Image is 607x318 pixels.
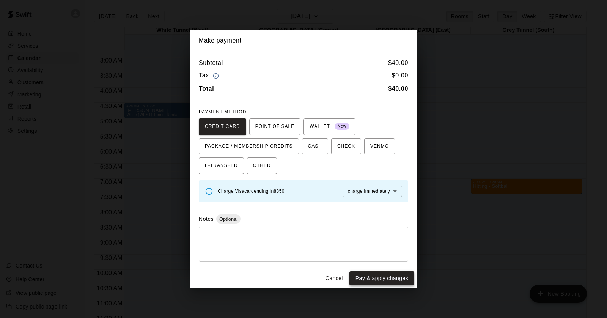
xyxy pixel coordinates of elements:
b: Total [199,85,214,92]
span: CASH [308,140,322,153]
span: PACKAGE / MEMBERSHIP CREDITS [205,140,293,153]
h6: $ 40.00 [388,58,408,68]
span: E-TRANSFER [205,160,238,172]
h6: Tax [199,71,221,81]
button: WALLET New [303,118,355,135]
button: PACKAGE / MEMBERSHIP CREDITS [199,138,299,155]
b: $ 40.00 [388,85,408,92]
button: CREDIT CARD [199,118,246,135]
span: Charge Visa card ending in 8850 [218,189,285,194]
span: VENMO [370,140,389,153]
button: OTHER [247,157,277,174]
button: E-TRANSFER [199,157,244,174]
h6: Subtotal [199,58,223,68]
span: WALLET [310,121,349,133]
span: Optional [216,216,241,222]
button: Pay & apply changes [349,271,414,285]
span: CREDIT CARD [205,121,240,133]
button: Cancel [322,271,346,285]
span: OTHER [253,160,271,172]
button: POINT OF SALE [249,118,300,135]
span: New [335,121,349,132]
span: PAYMENT METHOD [199,109,246,115]
span: POINT OF SALE [255,121,294,133]
button: VENMO [364,138,395,155]
label: Notes [199,216,214,222]
span: CHECK [337,140,355,153]
h6: $ 0.00 [392,71,408,81]
button: CHECK [331,138,361,155]
h2: Make payment [190,30,417,52]
button: CASH [302,138,328,155]
span: charge immediately [348,189,390,194]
